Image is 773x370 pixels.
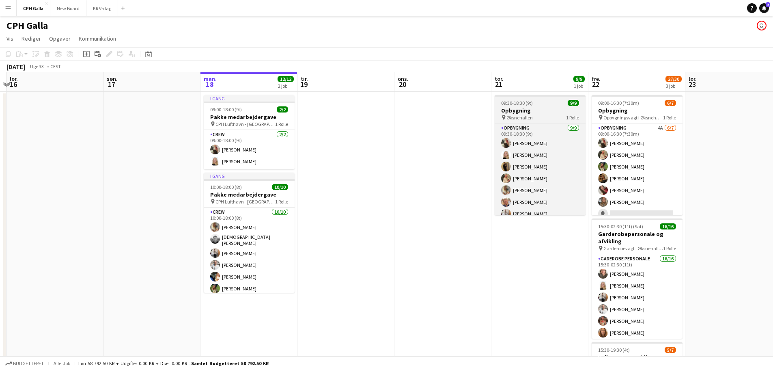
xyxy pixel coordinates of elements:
[660,223,676,229] span: 16/16
[592,230,683,245] h3: Garderobepersonale og afvikling
[598,223,643,229] span: 15:30-02:30 (11t) (Sat)
[204,191,295,198] h3: Pakke medarbejdergave
[204,173,295,179] div: I gang
[603,115,663,121] span: Opbygningsvagt i Øksnehallen til stor gallafest
[78,360,269,366] div: Løn 58 792.50 KR + Udgifter 0.00 KR + Diæt 0.00 KR =
[277,106,288,113] span: 2/2
[204,95,295,169] app-job-card: I gang09:00-18:00 (9t)2/2Pakke medarbejdergave CPH Lufthavn - [GEOGRAPHIC_DATA]1 RolleCrew2/209:0...
[687,80,697,89] span: 23
[106,80,118,89] span: 17
[566,115,579,121] span: 1 Rolle
[6,35,13,42] span: Vis
[210,184,242,190] span: 10:00-18:00 (8t)
[107,75,118,82] span: søn.
[573,76,585,82] span: 9/9
[592,354,683,361] h3: Velkomst og guiding
[272,184,288,190] span: 10/10
[495,95,586,215] app-job-card: 09:30-18:30 (9t)9/9Opbygning Øksnehallen1 RolleOpbygning9/909:30-18:30 (9t)[PERSON_NAME][PERSON_N...
[501,100,533,106] span: 09:30-18:30 (9t)
[46,33,74,44] a: Opgaver
[215,199,275,205] span: CPH Lufthavn - [GEOGRAPHIC_DATA]
[301,75,308,82] span: tir.
[9,80,18,89] span: 16
[495,107,586,114] h3: Opbygning
[592,219,683,339] app-job-card: 15:30-02:30 (11t) (Sat)16/16Garderobepersonale og afvikling Garderobevagt i Øksnehallen til stor ...
[495,75,504,82] span: tor.
[6,63,25,71] div: [DATE]
[663,115,676,121] span: 1 Rolle
[299,80,308,89] span: 19
[759,3,769,13] a: 2
[204,173,295,293] app-job-card: I gang10:00-18:00 (8t)10/10Pakke medarbejdergave CPH Lufthavn - [GEOGRAPHIC_DATA]1 RolleCrew10/10...
[204,75,217,82] span: man.
[665,76,682,82] span: 27/30
[495,123,586,248] app-card-role: Opbygning9/909:30-18:30 (9t)[PERSON_NAME][PERSON_NAME][PERSON_NAME][PERSON_NAME][PERSON_NAME][PER...
[191,360,269,366] span: Samlet budgetteret 58 792.50 KR
[592,123,683,222] app-card-role: Opbygning4A6/709:00-16:30 (7t30m)[PERSON_NAME][PERSON_NAME][PERSON_NAME][PERSON_NAME][PERSON_NAME...
[275,199,288,205] span: 1 Rolle
[766,2,770,7] span: 2
[757,21,767,30] app-user-avatar: Carla Sørensen
[210,106,242,113] span: 09:00-18:00 (9t)
[398,75,409,82] span: ons.
[574,83,584,89] div: 1 job
[4,359,45,368] button: Budgetteret
[506,115,533,121] span: Øksnehallen
[204,130,295,169] app-card-role: Crew2/209:00-18:00 (9t)[PERSON_NAME][PERSON_NAME]
[603,245,663,251] span: Garderobevagt i Øksnehallen til stor gallafest
[204,208,295,344] app-card-role: Crew10/1010:00-18:00 (8t)[PERSON_NAME][DEMOGRAPHIC_DATA][PERSON_NAME][PERSON_NAME][PERSON_NAME][P...
[275,121,288,127] span: 1 Rolle
[592,107,683,114] h3: Opbygning
[50,0,86,16] button: New Board
[27,63,47,69] span: Uge 33
[278,83,293,89] div: 2 job
[49,35,71,42] span: Opgaver
[598,100,639,106] span: 09:00-16:30 (7t30m)
[86,0,118,16] button: KR V-dag
[202,80,217,89] span: 18
[396,80,409,89] span: 20
[666,83,681,89] div: 3 job
[278,76,294,82] span: 12/12
[79,35,116,42] span: Kommunikation
[215,121,275,127] span: CPH Lufthavn - [GEOGRAPHIC_DATA]
[17,0,50,16] button: CPH Galla
[592,95,683,215] app-job-card: 09:00-16:30 (7t30m)6/7Opbygning Opbygningsvagt i Øksnehallen til stor gallafest1 RolleOpbygning4A...
[18,33,44,44] a: Rediger
[50,63,61,69] div: CEST
[568,100,579,106] span: 9/9
[598,347,630,353] span: 15:30-19:30 (4t)
[52,360,71,366] span: Alle job
[13,361,44,366] span: Budgetteret
[689,75,697,82] span: lør.
[10,75,18,82] span: lør.
[3,33,17,44] a: Vis
[665,347,676,353] span: 5/7
[493,80,504,89] span: 21
[663,245,676,251] span: 1 Rolle
[665,100,676,106] span: 6/7
[204,95,295,102] div: I gang
[22,35,41,42] span: Rediger
[75,33,119,44] a: Kommunikation
[590,80,601,89] span: 22
[6,19,48,32] h1: CPH Galla
[592,75,601,82] span: fre.
[204,113,295,121] h3: Pakke medarbejdergave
